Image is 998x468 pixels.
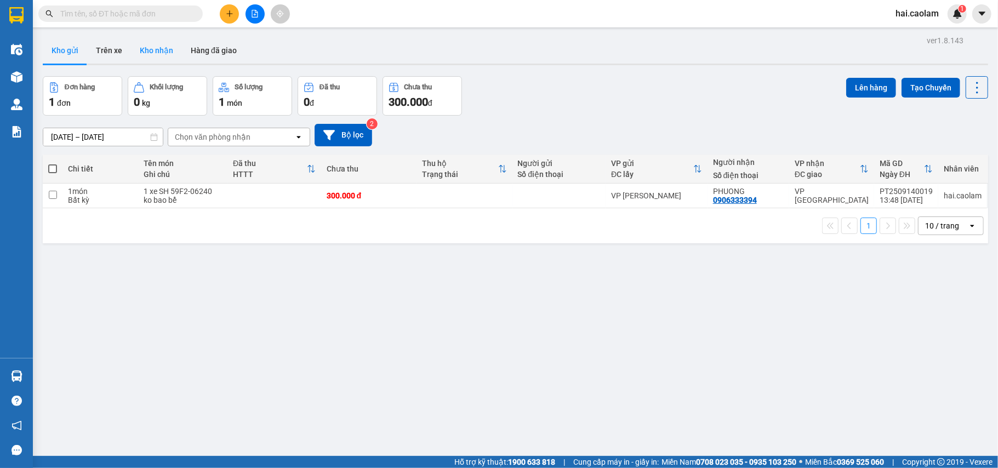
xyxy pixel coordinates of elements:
th: Toggle SortBy [789,155,874,184]
th: Toggle SortBy [874,155,938,184]
span: 1 [960,5,964,13]
span: 1 [49,95,55,109]
div: VP nhận [795,159,860,168]
div: Chọn văn phòng nhận [175,132,250,142]
div: 13:48 [DATE] [880,196,933,204]
img: solution-icon [11,126,22,138]
div: 10 / trang [925,220,959,231]
span: đ [310,99,314,107]
div: ĐC lấy [611,170,693,179]
strong: 0369 525 060 [837,458,884,466]
div: Người gửi [518,159,601,168]
button: file-add [246,4,265,24]
span: message [12,445,22,455]
span: search [45,10,53,18]
span: món [227,99,242,107]
div: PHUONG [713,187,784,196]
button: Trên xe [87,37,131,64]
div: VP [GEOGRAPHIC_DATA] [795,187,869,204]
div: Mã GD [880,159,924,168]
span: đ [428,99,432,107]
div: Đã thu [320,83,340,91]
div: Số điện thoại [713,171,784,180]
button: Chưa thu300.000đ [383,76,462,116]
th: Toggle SortBy [227,155,321,184]
span: | [892,456,894,468]
button: Đơn hàng1đơn [43,76,122,116]
button: Khối lượng0kg [128,76,207,116]
span: ⚪️ [799,460,802,464]
span: Hỗ trợ kỹ thuật: [454,456,555,468]
th: Toggle SortBy [417,155,512,184]
div: Chưa thu [327,164,411,173]
span: hai.caolam [887,7,948,20]
span: Miền Bắc [805,456,884,468]
strong: 1900 633 818 [508,458,555,466]
span: 0 [304,95,310,109]
strong: 0708 023 035 - 0935 103 250 [696,458,796,466]
button: Kho nhận [131,37,182,64]
div: Bất kỳ [68,196,133,204]
img: warehouse-icon [11,44,22,55]
img: warehouse-icon [11,99,22,110]
button: Hàng đã giao [182,37,246,64]
span: copyright [937,458,945,466]
span: 300.000 [389,95,428,109]
span: question-circle [12,396,22,406]
button: caret-down [972,4,991,24]
th: Toggle SortBy [606,155,708,184]
div: Chưa thu [404,83,432,91]
div: 0906333394 [713,196,757,204]
sup: 2 [367,118,378,129]
span: kg [142,99,150,107]
sup: 1 [959,5,966,13]
div: hai.caolam [944,191,982,200]
div: Số lượng [235,83,263,91]
span: file-add [251,10,259,18]
div: 1 xe SH 59F2-06240 [144,187,222,196]
div: Ghi chú [144,170,222,179]
span: Miền Nam [661,456,796,468]
span: notification [12,420,22,431]
button: 1 [860,218,877,234]
div: Trạng thái [422,170,498,179]
div: Tên món [144,159,222,168]
div: Đơn hàng [65,83,95,91]
img: icon-new-feature [953,9,962,19]
svg: open [294,133,303,141]
span: | [563,456,565,468]
span: 1 [219,95,225,109]
div: Khối lượng [150,83,183,91]
span: aim [276,10,284,18]
input: Tìm tên, số ĐT hoặc mã đơn [60,8,190,20]
div: Đã thu [233,159,307,168]
img: logo-vxr [9,7,24,24]
button: Đã thu0đ [298,76,377,116]
span: 0 [134,95,140,109]
button: Kho gửi [43,37,87,64]
img: warehouse-icon [11,370,22,382]
div: VP gửi [611,159,693,168]
div: ĐC giao [795,170,860,179]
input: Select a date range. [43,128,163,146]
div: Người nhận [713,158,784,167]
span: Cung cấp máy in - giấy in: [573,456,659,468]
div: HTTT [233,170,307,179]
div: Nhân viên [944,164,982,173]
div: 300.000 đ [327,191,411,200]
span: đơn [57,99,71,107]
button: Tạo Chuyến [902,78,960,98]
div: Chi tiết [68,164,133,173]
div: Thu hộ [422,159,498,168]
div: ver 1.8.143 [927,35,963,47]
div: PT2509140019 [880,187,933,196]
span: caret-down [977,9,987,19]
button: Lên hàng [846,78,896,98]
div: ko bao bể [144,196,222,204]
button: Bộ lọc [315,124,372,146]
span: plus [226,10,233,18]
button: aim [271,4,290,24]
div: VP [PERSON_NAME] [611,191,702,200]
div: 1 món [68,187,133,196]
button: plus [220,4,239,24]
